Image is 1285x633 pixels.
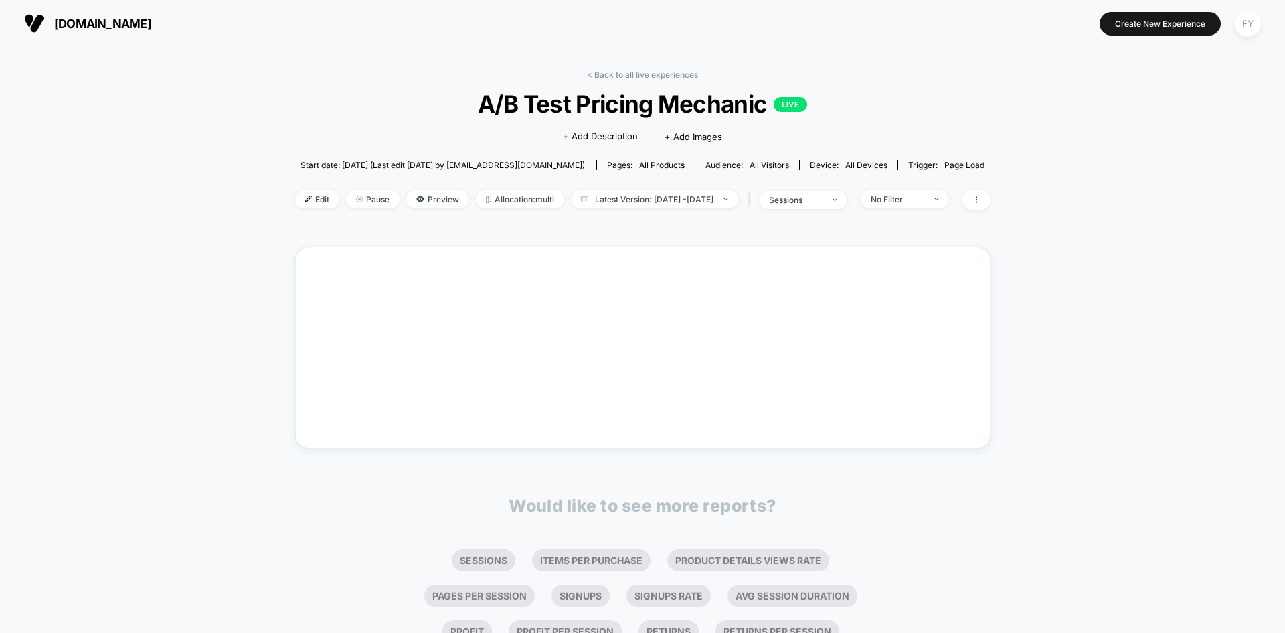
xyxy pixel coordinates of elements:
[476,190,564,208] span: Allocation: multi
[833,198,837,201] img: end
[24,13,44,33] img: Visually logo
[1100,12,1221,36] button: Create New Experience
[356,196,363,202] img: end
[934,198,939,200] img: end
[705,160,789,170] div: Audience:
[486,196,491,203] img: rebalance
[723,198,728,200] img: end
[329,90,955,118] span: A/B Test Pricing Mechanic
[452,549,515,571] li: Sessions
[295,190,339,208] span: Edit
[626,585,711,607] li: Signups Rate
[727,585,857,607] li: Avg Session Duration
[571,190,738,208] span: Latest Version: [DATE] - [DATE]
[406,190,469,208] span: Preview
[424,585,535,607] li: Pages Per Session
[305,196,312,202] img: edit
[665,131,722,142] span: + Add Images
[750,160,789,170] span: All Visitors
[769,195,823,205] div: sessions
[944,160,984,170] span: Page Load
[639,160,685,170] span: all products
[532,549,651,571] li: Items Per Purchase
[745,190,759,210] span: |
[774,97,807,112] p: LIVE
[587,70,698,80] a: < Back to all live experiences
[20,13,155,34] button: [DOMAIN_NAME]
[607,160,685,170] div: Pages:
[908,160,984,170] div: Trigger:
[799,160,897,170] span: Device:
[54,17,151,31] span: [DOMAIN_NAME]
[301,160,585,170] span: Start date: [DATE] (Last edit [DATE] by [EMAIL_ADDRESS][DOMAIN_NAME])
[581,196,588,202] img: calendar
[346,190,400,208] span: Pause
[563,130,638,143] span: + Add Description
[1231,10,1265,38] button: FY
[509,496,776,516] p: Would like to see more reports?
[551,585,610,607] li: Signups
[667,549,829,571] li: Product Details Views Rate
[845,160,887,170] span: all devices
[871,194,924,204] div: No Filter
[1235,11,1261,37] div: FY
